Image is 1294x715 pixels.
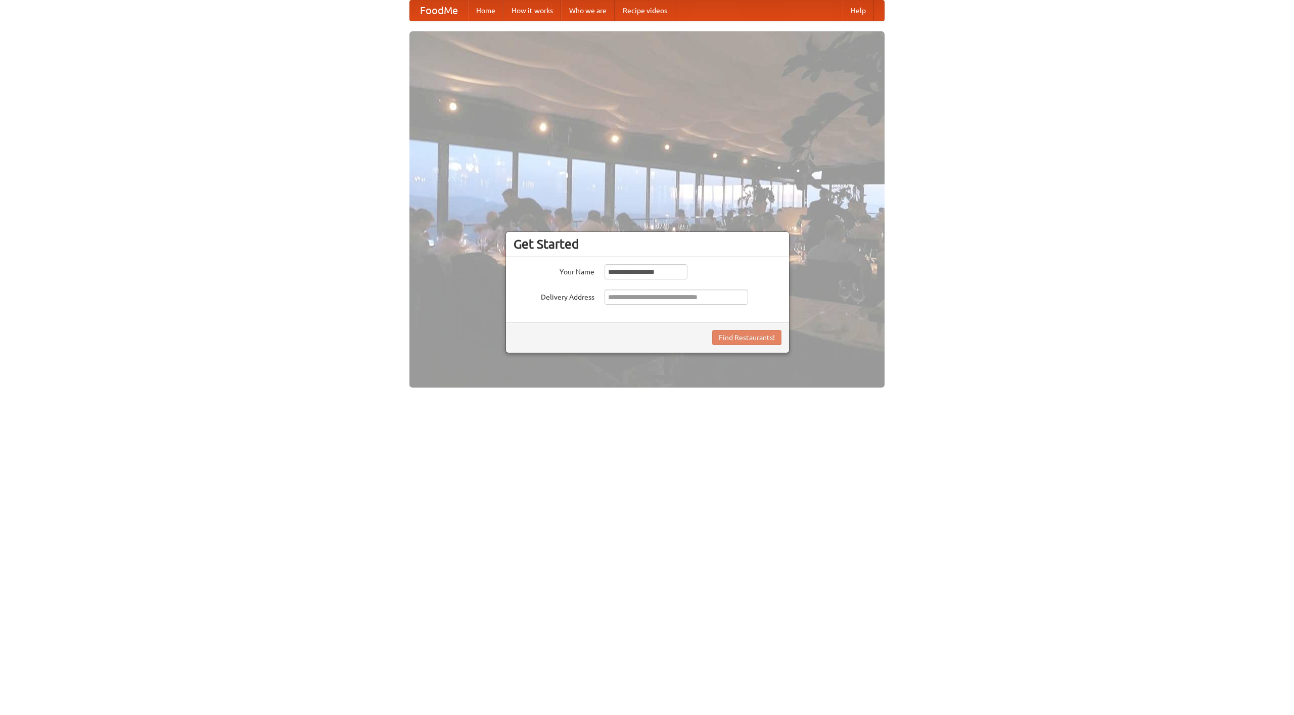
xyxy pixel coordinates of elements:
h3: Get Started [514,236,781,252]
label: Delivery Address [514,290,594,302]
a: Help [843,1,874,21]
a: FoodMe [410,1,468,21]
a: Who we are [561,1,615,21]
button: Find Restaurants! [712,330,781,345]
a: Recipe videos [615,1,675,21]
label: Your Name [514,264,594,277]
a: How it works [503,1,561,21]
a: Home [468,1,503,21]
